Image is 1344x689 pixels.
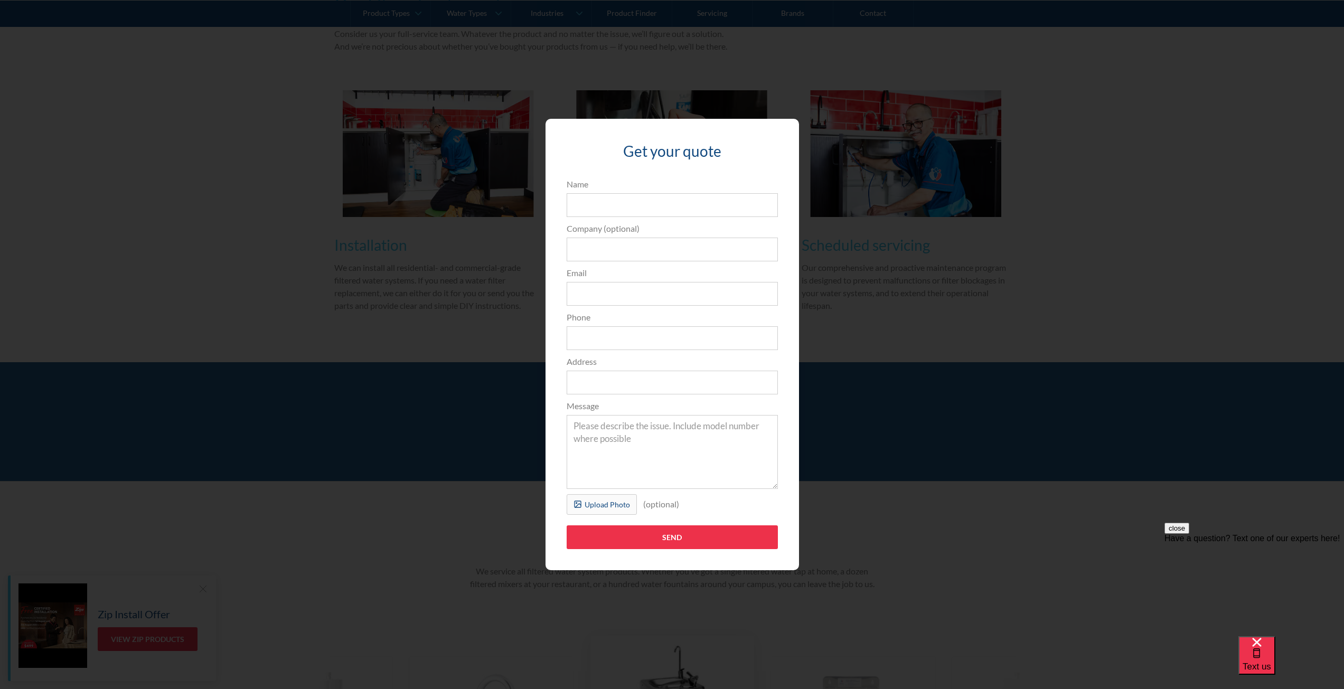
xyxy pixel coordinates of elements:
label: Name [567,178,778,191]
label: Company (optional) [567,222,778,235]
iframe: podium webchat widget bubble [1238,636,1344,689]
label: Email [567,267,778,279]
div: Upload Photo [585,499,630,510]
label: Message [567,400,778,412]
label: Address [567,355,778,368]
h3: Get your quote [567,140,778,162]
label: Upload Photo [567,494,637,515]
label: Phone [567,311,778,324]
form: Popup Form Servicing [561,178,783,560]
input: Send [567,525,778,549]
div: (optional) [637,494,685,514]
iframe: podium webchat widget prompt [1164,523,1344,649]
